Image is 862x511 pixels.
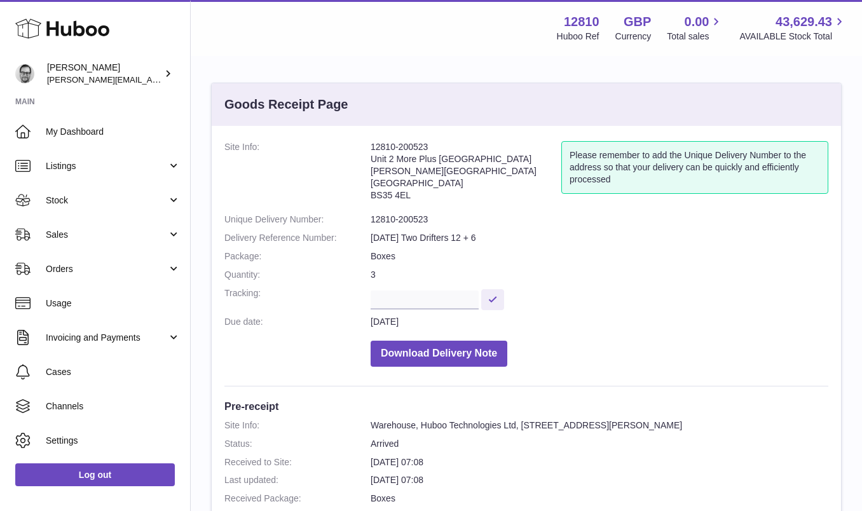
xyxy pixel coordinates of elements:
dd: 12810-200523 [371,214,828,226]
span: Invoicing and Payments [46,332,167,344]
h3: Pre-receipt [224,399,828,413]
div: [PERSON_NAME] [47,62,161,86]
a: 43,629.43 AVAILABLE Stock Total [739,13,847,43]
div: Huboo Ref [557,31,599,43]
dd: [DATE] [371,316,828,328]
span: Orders [46,263,167,275]
dd: Arrived [371,438,828,450]
dd: [DATE] 07:08 [371,474,828,486]
span: Listings [46,160,167,172]
address: 12810-200523 Unit 2 More Plus [GEOGRAPHIC_DATA] [PERSON_NAME][GEOGRAPHIC_DATA] [GEOGRAPHIC_DATA] ... [371,141,561,207]
img: alex@digidistiller.com [15,64,34,83]
dt: Status: [224,438,371,450]
span: Cases [46,366,181,378]
button: Download Delivery Note [371,341,507,367]
dd: 3 [371,269,828,281]
dd: Boxes [371,250,828,262]
strong: 12810 [564,13,599,31]
span: Sales [46,229,167,241]
dt: Due date: [224,316,371,328]
dt: Tracking: [224,287,371,310]
dt: Last updated: [224,474,371,486]
span: Settings [46,435,181,447]
dt: Unique Delivery Number: [224,214,371,226]
dt: Site Info: [224,141,371,207]
span: Total sales [667,31,723,43]
span: [PERSON_NAME][EMAIL_ADDRESS][DOMAIN_NAME] [47,74,255,85]
span: My Dashboard [46,126,181,138]
a: 0.00 Total sales [667,13,723,43]
span: 43,629.43 [776,13,832,31]
dd: Warehouse, Huboo Technologies Ltd, [STREET_ADDRESS][PERSON_NAME] [371,419,828,432]
dd: Boxes [371,493,828,505]
a: Log out [15,463,175,486]
span: 0.00 [685,13,709,31]
div: Currency [615,31,652,43]
strong: GBP [624,13,651,31]
dt: Delivery Reference Number: [224,232,371,244]
dt: Received Package: [224,493,371,505]
h3: Goods Receipt Page [224,96,348,113]
span: Channels [46,400,181,412]
dt: Package: [224,250,371,262]
dt: Quantity: [224,269,371,281]
dd: [DATE] Two Drifters 12 + 6 [371,232,828,244]
dt: Received to Site: [224,456,371,468]
dt: Site Info: [224,419,371,432]
span: Stock [46,194,167,207]
span: AVAILABLE Stock Total [739,31,847,43]
div: Please remember to add the Unique Delivery Number to the address so that your delivery can be qui... [561,141,828,194]
dd: [DATE] 07:08 [371,456,828,468]
span: Usage [46,297,181,310]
